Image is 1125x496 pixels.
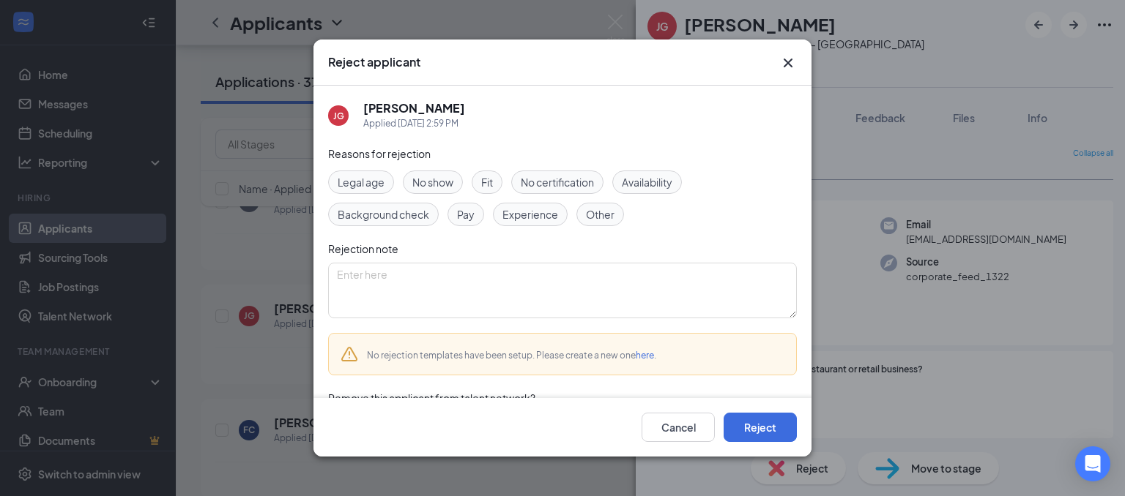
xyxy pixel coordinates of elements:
span: Background check [338,206,429,222]
span: Fit [481,174,493,190]
span: Other [586,206,615,222]
span: Pay [457,206,475,222]
span: No rejection templates have been setup. Please create a new one . [367,350,656,361]
h3: Reject applicant [328,54,420,70]
span: Experience [502,206,558,222]
span: Rejection note [328,242,398,255]
span: Legal age [338,174,385,190]
span: Reasons for rejection [328,147,431,160]
div: JG [333,110,344,122]
span: No certification [521,174,594,190]
h5: [PERSON_NAME] [363,100,465,116]
svg: Warning [341,345,358,363]
button: Close [779,54,797,72]
span: No show [412,174,453,190]
button: Cancel [642,413,715,442]
span: Availability [622,174,672,190]
div: Applied [DATE] 2:59 PM [363,116,465,131]
svg: Cross [779,54,797,72]
button: Reject [724,413,797,442]
span: Remove this applicant from talent network? [328,391,535,405]
a: here [636,350,654,361]
div: Open Intercom Messenger [1075,446,1110,481]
